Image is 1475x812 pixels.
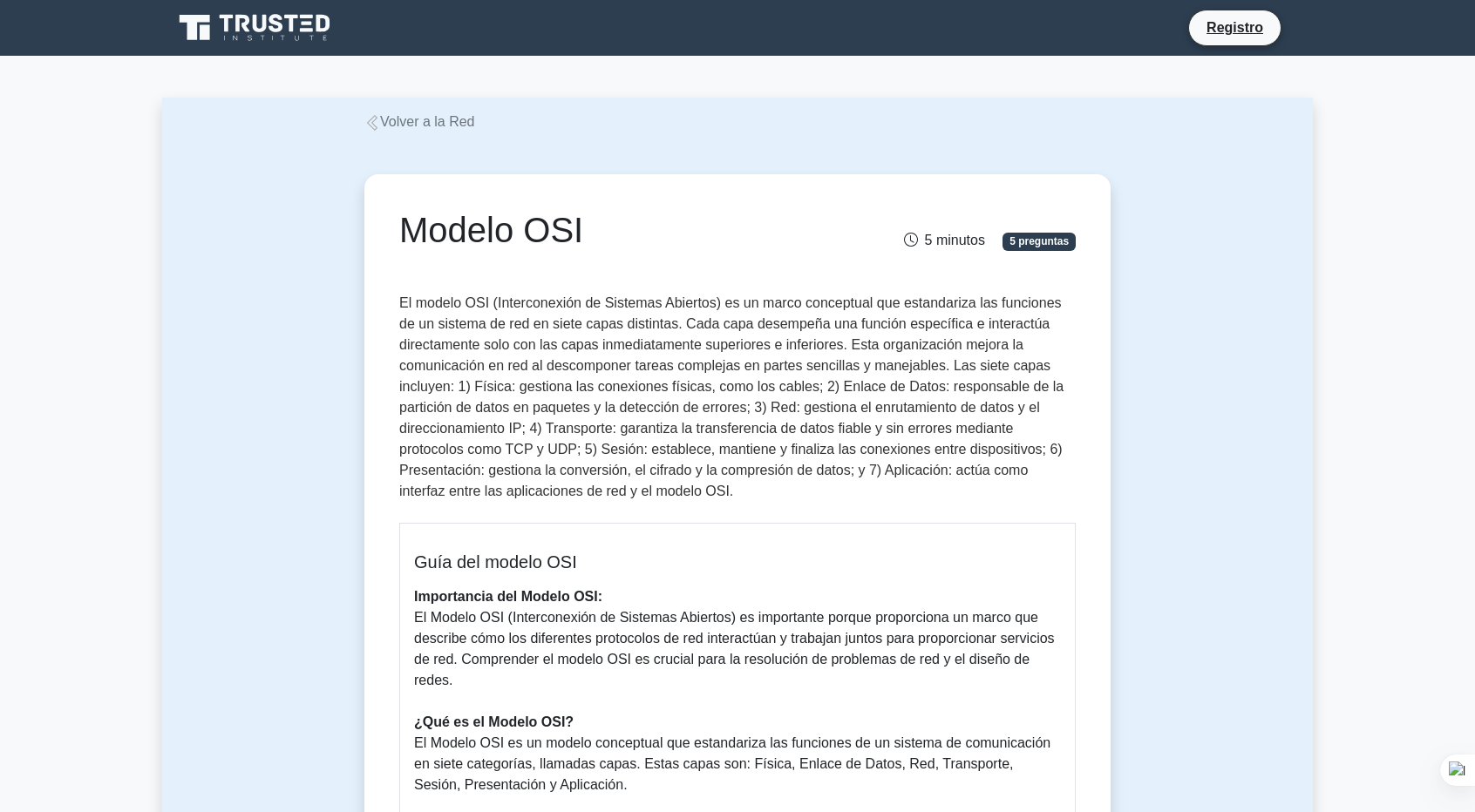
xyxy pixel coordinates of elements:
[1207,20,1263,35] font: Registro
[364,114,475,129] a: Volver a la Red
[414,610,1055,687] font: El Modelo OSI (Interconexión de Sistemas Abiertos) es importante porque proporciona un marco que ...
[414,552,577,572] font: Guía del modelo OSI
[1009,235,1069,247] font: 5 preguntas
[399,211,583,249] font: Modelo OSI
[380,114,475,129] font: Volver a la Red
[925,233,985,247] font: 5 minutos
[399,295,1064,498] font: El modelo OSI (Interconexión de Sistemas Abiertos) es un marco conceptual que estandariza las fun...
[414,735,1050,792] font: El Modelo OSI es un modelo conceptual que estandariza las funciones de un sistema de comunicación...
[1196,17,1274,38] a: Registro
[414,589,602,604] font: Importancia del Modelo OSI:
[414,714,574,729] font: ¿Qué es el Modelo OSI?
